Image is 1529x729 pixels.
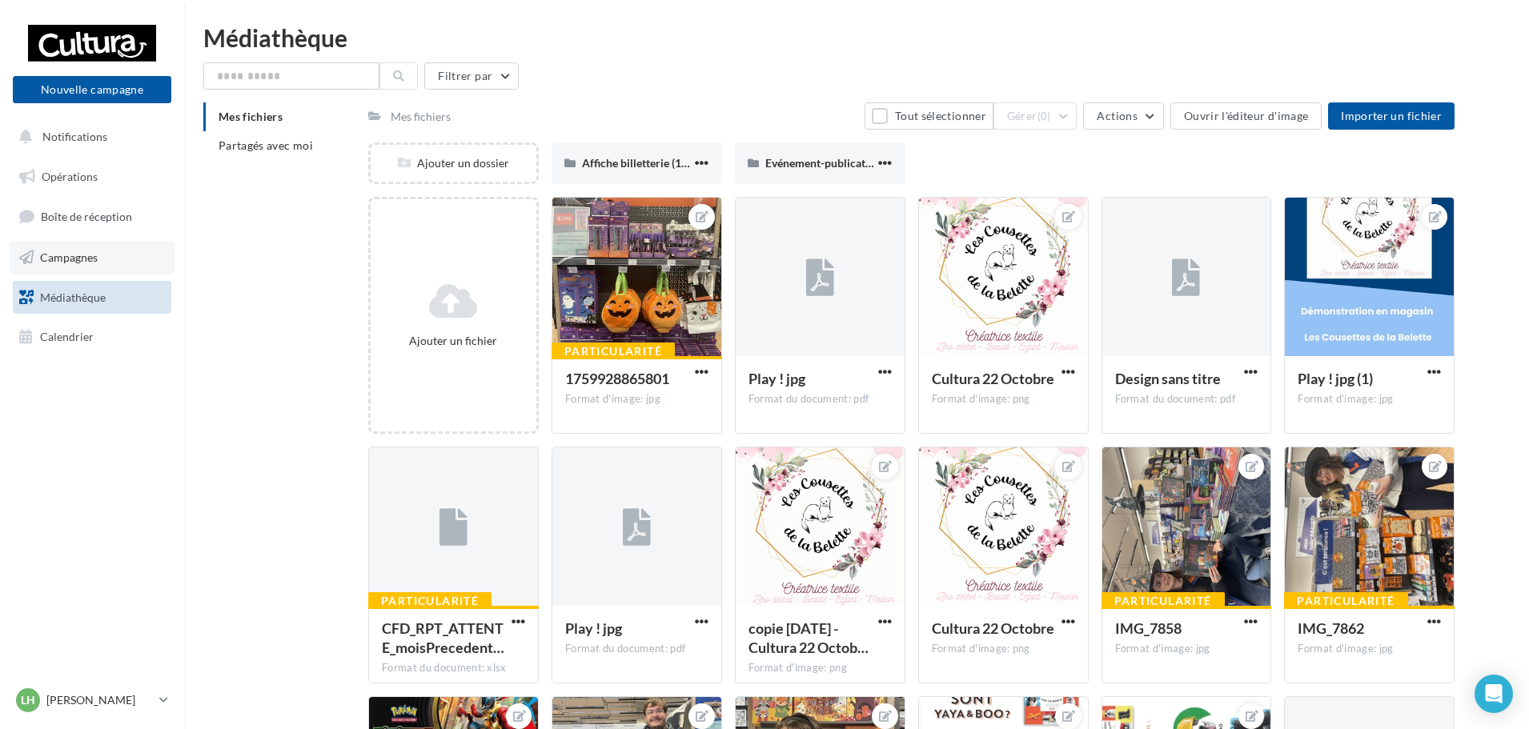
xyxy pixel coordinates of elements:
[13,76,171,103] button: Nouvelle campagne
[1284,592,1407,610] div: Particularité
[1115,619,1182,637] span: IMG_7858
[748,619,869,656] span: copie 06-10-2025 - Cultura 22 Octobre
[932,619,1054,637] span: Cultura 22 Octobre
[565,392,708,407] div: Format d'image: jpg
[46,692,153,708] p: [PERSON_NAME]
[10,199,175,234] a: Boîte de réception
[41,210,132,223] span: Boîte de réception
[1341,109,1442,122] span: Importer un fichier
[10,281,175,314] a: Médiathèque
[1083,102,1163,130] button: Actions
[382,661,525,675] div: Format du document: xlsx
[1298,370,1373,387] span: Play ! jpg (1)
[219,110,283,123] span: Mes fichiers
[1115,370,1221,387] span: Design sans titre
[1298,392,1441,407] div: Format d'image: jpg
[582,156,700,170] span: Affiche billetterie (1) (1)
[1298,642,1441,656] div: Format d'image: jpg
[40,250,98,264] span: Campagnes
[1298,619,1364,637] span: IMG_7862
[13,685,171,715] a: LH [PERSON_NAME]
[424,62,519,90] button: Filtrer par
[748,370,805,387] span: Play ! jpg
[565,370,669,387] span: 1759928865801
[42,170,98,183] span: Opérations
[1097,109,1137,122] span: Actions
[765,156,934,170] span: Evénement-publication-Facebook
[748,392,892,407] div: Format du document: pdf
[1170,102,1322,130] button: Ouvrir l'éditeur d'image
[40,330,94,343] span: Calendrier
[377,333,530,349] div: Ajouter un fichier
[932,392,1075,407] div: Format d'image: png
[748,661,892,675] div: Format d'image: png
[10,241,175,274] a: Campagnes
[1115,642,1258,656] div: Format d'image: jpg
[552,342,675,360] div: Particularité
[993,102,1078,130] button: Gérer(0)
[10,120,168,154] button: Notifications
[42,130,107,143] span: Notifications
[219,138,313,152] span: Partagés avec moi
[1037,110,1051,122] span: (0)
[368,592,492,610] div: Particularité
[21,692,35,708] span: LH
[1475,675,1513,713] div: Open Intercom Messenger
[40,290,106,303] span: Médiathèque
[1115,392,1258,407] div: Format du document: pdf
[10,320,175,354] a: Calendrier
[391,109,451,125] div: Mes fichiers
[865,102,993,130] button: Tout sélectionner
[371,155,536,171] div: Ajouter un dossier
[565,619,622,637] span: Play ! jpg
[932,370,1054,387] span: Cultura 22 Octobre
[932,642,1075,656] div: Format d'image: png
[203,26,1510,50] div: Médiathèque
[382,619,504,656] span: CFD_RPT_ATTENTE_moisPrecedent (1)
[1328,102,1455,130] button: Importer un fichier
[1102,592,1225,610] div: Particularité
[10,160,175,194] a: Opérations
[565,642,708,656] div: Format du document: pdf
